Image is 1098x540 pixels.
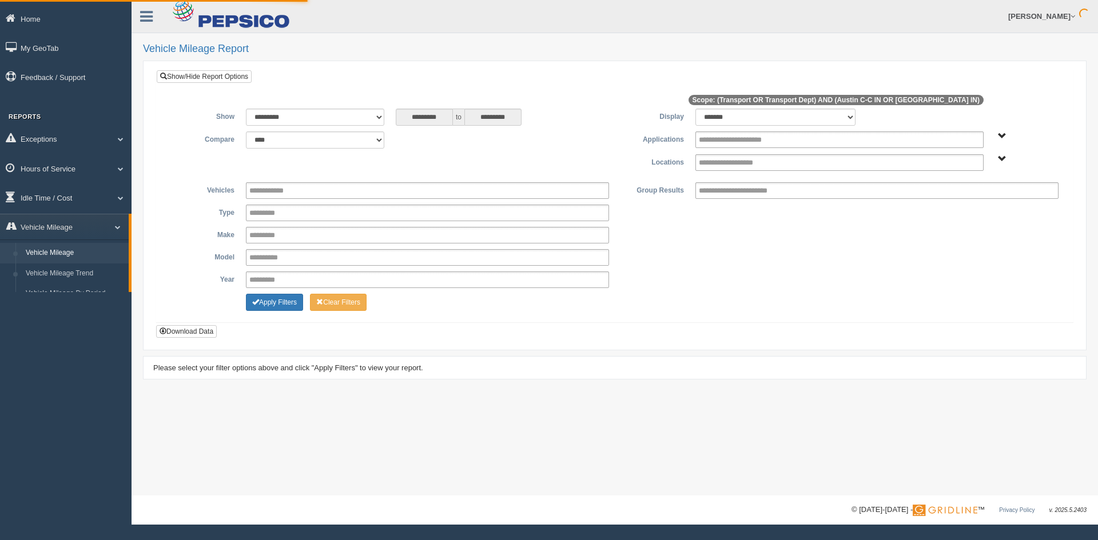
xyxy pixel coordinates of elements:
[21,243,129,263] a: Vehicle Mileage
[156,325,217,338] button: Download Data
[453,109,464,126] span: to
[913,505,977,516] img: Gridline
[852,504,1087,516] div: © [DATE]-[DATE] - ™
[615,109,690,122] label: Display
[246,294,303,311] button: Change Filter Options
[165,249,240,263] label: Model
[165,227,240,241] label: Make
[21,263,129,284] a: Vehicle Mileage Trend
[1049,507,1087,513] span: v. 2025.5.2403
[999,507,1035,513] a: Privacy Policy
[153,363,423,372] span: Please select your filter options above and click "Apply Filters" to view your report.
[165,131,240,145] label: Compare
[157,70,252,83] a: Show/Hide Report Options
[165,182,240,196] label: Vehicles
[615,182,690,196] label: Group Results
[615,154,690,168] label: Locations
[310,294,367,311] button: Change Filter Options
[165,205,240,218] label: Type
[165,271,240,285] label: Year
[689,95,984,105] span: Scope: (Transport OR Transport Dept) AND (Austin C-C IN OR [GEOGRAPHIC_DATA] IN)
[143,43,1087,55] h2: Vehicle Mileage Report
[615,131,690,145] label: Applications
[165,109,240,122] label: Show
[21,283,129,304] a: Vehicle Mileage By Period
